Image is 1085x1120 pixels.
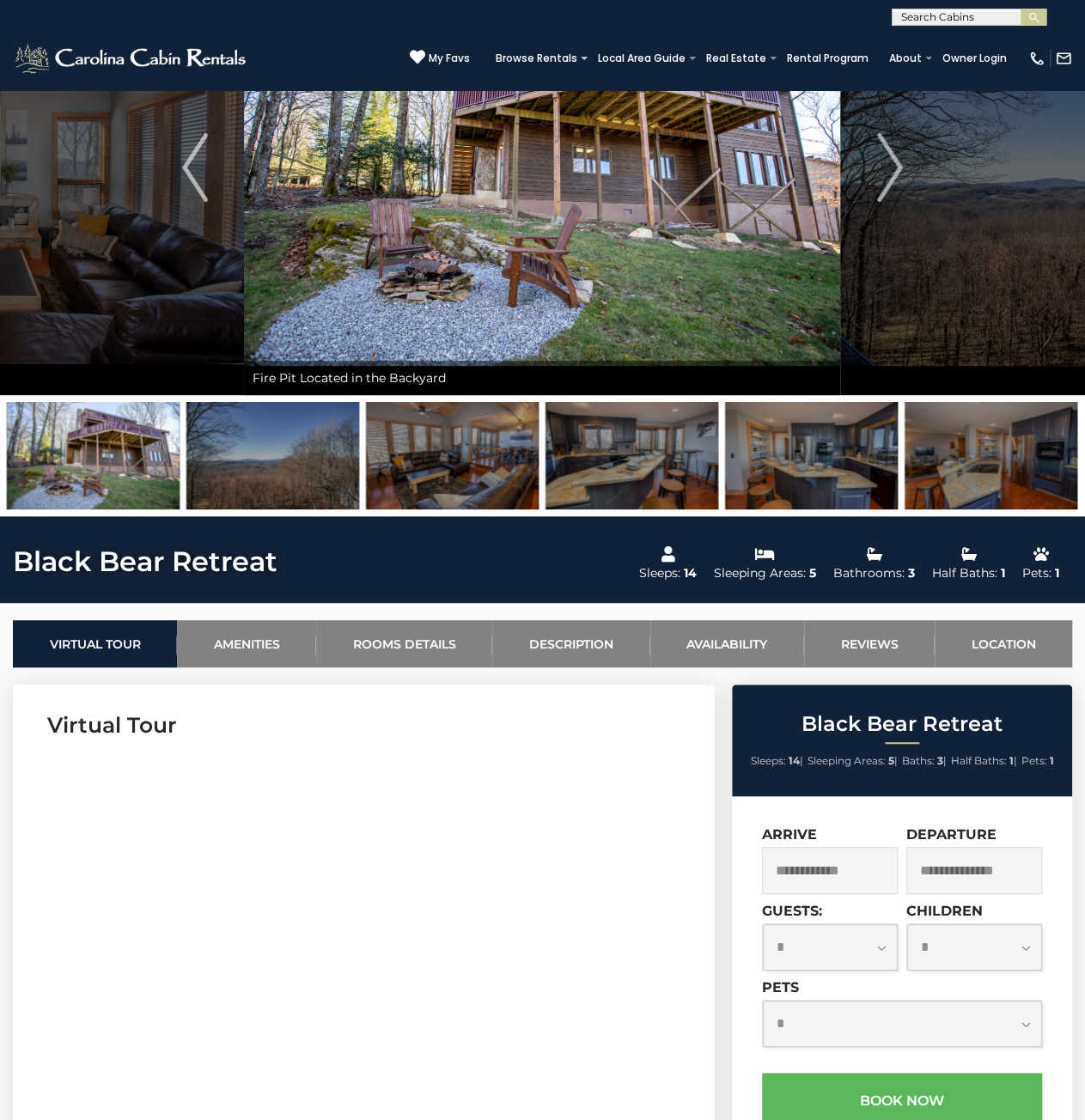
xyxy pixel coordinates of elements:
[487,46,586,70] a: Browse Rentals
[186,402,359,509] img: 163267491
[1021,754,1047,767] span: Pets:
[47,710,680,740] h3: Virtual Tour
[316,620,492,667] a: Rooms Details
[725,402,898,509] img: 163267472
[410,49,470,67] a: My Favs
[881,46,930,70] a: About
[7,402,180,509] img: 163267468
[1050,754,1054,767] strong: 1
[492,620,649,667] a: Description
[808,754,886,767] span: Sleeping Areas:
[778,46,877,70] a: Rental Program
[177,620,316,667] a: Amenities
[877,133,903,202] img: arrow
[13,41,251,76] img: White-1-2.png
[935,620,1072,667] a: Location
[650,620,804,667] a: Availability
[789,754,800,767] strong: 14
[808,750,898,772] li: |
[804,620,935,667] a: Reviews
[937,754,943,767] strong: 3
[888,754,894,767] strong: 5
[906,826,997,843] label: Departure
[182,133,208,202] img: arrow
[951,754,1007,767] span: Half Baths:
[244,361,840,395] div: Fire Pit Located in the Backyard
[951,750,1017,772] li: |
[429,51,470,66] span: My Favs
[762,826,817,843] label: Arrive
[1009,754,1014,767] strong: 1
[934,46,1015,70] a: Owner Login
[902,754,935,767] span: Baths:
[589,46,694,70] a: Local Area Guide
[13,620,177,667] a: Virtual Tour
[698,46,775,70] a: Real Estate
[762,903,822,919] label: Guests:
[546,402,718,509] img: 163267471
[902,750,947,772] li: |
[751,754,786,767] span: Sleeps:
[1055,50,1072,67] img: mail-regular-white.png
[366,402,539,509] img: 163267470
[905,402,1077,509] img: 163267473
[736,713,1068,735] h2: Black Bear Retreat
[762,979,799,995] label: Pets
[751,750,803,772] li: |
[1028,50,1045,67] img: phone-regular-white.png
[906,903,983,919] label: Children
